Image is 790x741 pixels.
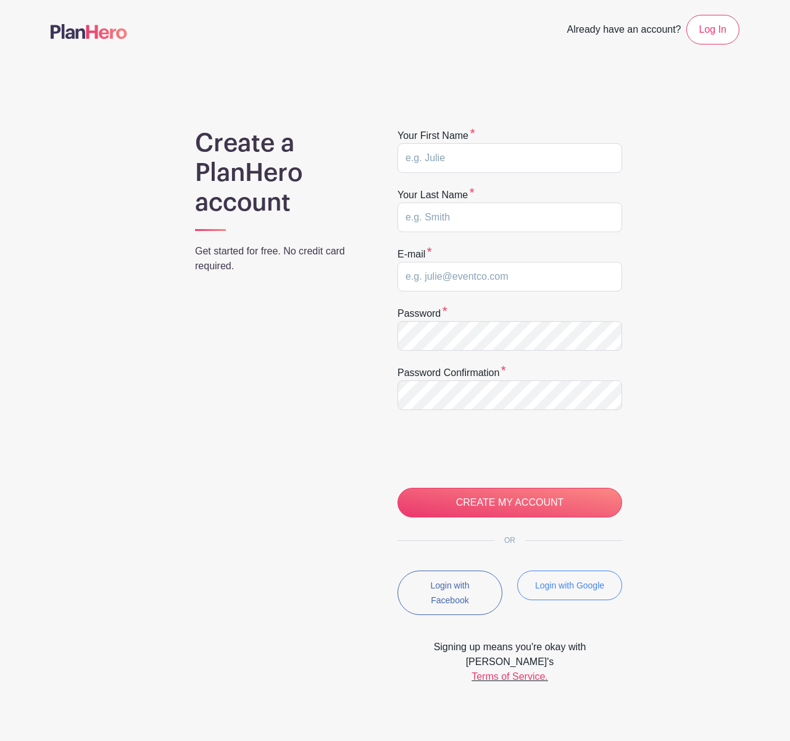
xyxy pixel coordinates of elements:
a: Terms of Service. [472,671,548,682]
label: Password confirmation [397,366,506,380]
label: Your first name [397,128,475,143]
label: E-mail [397,247,432,262]
input: e.g. julie@eventco.com [397,262,622,291]
iframe: reCAPTCHA [397,425,585,473]
span: OR [494,536,525,545]
small: Login with Google [535,580,604,590]
label: Your last name [397,188,475,203]
button: Login with Google [517,571,622,600]
span: Already have an account? [567,17,681,44]
a: Log In [686,15,739,44]
button: Login with Facebook [397,571,502,615]
input: e.g. Julie [397,143,622,173]
img: logo-507f7623f17ff9eddc593b1ce0a138ce2505c220e1c5a4e2b4648c50719b7d32.svg [51,24,127,39]
span: Signing up means you're okay with [PERSON_NAME]'s [390,640,630,669]
label: Password [397,306,447,321]
input: CREATE MY ACCOUNT [397,488,622,517]
input: e.g. Smith [397,203,622,232]
small: Login with Facebook [430,580,469,605]
p: Get started for free. No credit card required. [195,244,365,274]
h1: Create a PlanHero account [195,128,365,217]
